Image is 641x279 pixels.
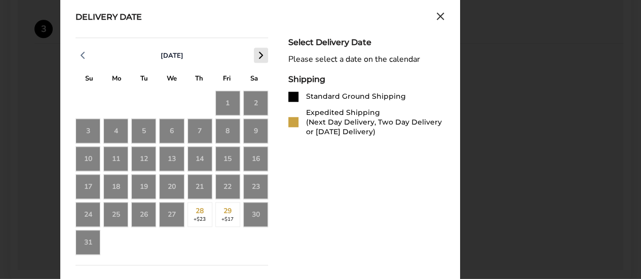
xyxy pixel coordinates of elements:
[306,108,444,137] div: Expedited Shipping (Next Day Delivery, Two Day Delivery or [DATE] Delivery)
[288,74,444,84] div: Shipping
[161,51,183,60] span: [DATE]
[436,12,444,23] button: Close calendar
[213,72,240,88] div: F
[158,72,185,88] div: W
[306,92,406,101] div: Standard Ground Shipping
[131,72,158,88] div: T
[157,51,187,60] button: [DATE]
[288,37,444,47] div: Select Delivery Date
[288,55,444,64] div: Please select a date on the calendar
[76,72,103,88] div: S
[241,72,268,88] div: S
[76,12,142,23] div: Delivery Date
[103,72,130,88] div: M
[185,72,213,88] div: T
